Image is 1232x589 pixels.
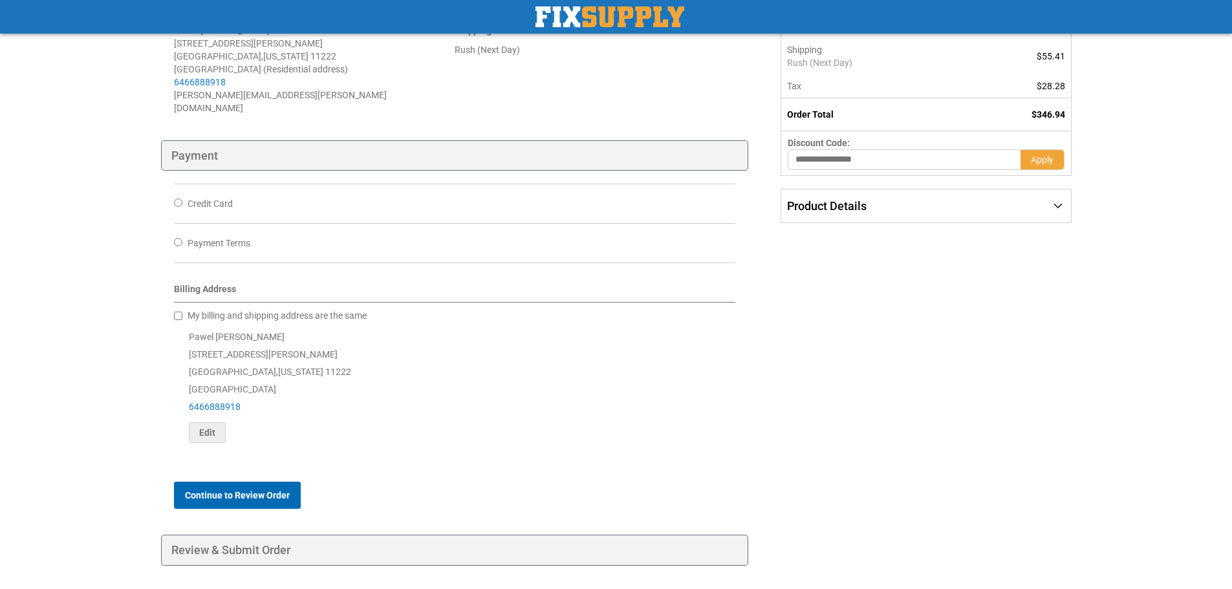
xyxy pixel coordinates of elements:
[1037,51,1065,61] span: $55.41
[174,482,301,509] button: Continue to Review Order
[174,77,226,87] a: 6466888918
[199,427,215,438] span: Edit
[174,90,387,113] span: [PERSON_NAME][EMAIL_ADDRESS][PERSON_NAME][DOMAIN_NAME]
[787,109,834,120] strong: Order Total
[787,56,956,69] span: Rush (Next Day)
[174,328,736,443] div: Pawel [PERSON_NAME] [STREET_ADDRESS][PERSON_NAME] [GEOGRAPHIC_DATA] , 11222 [GEOGRAPHIC_DATA]
[161,140,749,171] div: Payment
[1037,81,1065,91] span: $28.28
[263,51,308,61] span: [US_STATE]
[189,422,226,443] button: Edit
[787,199,867,213] span: Product Details
[189,402,241,412] a: 6466888918
[188,310,367,321] span: My billing and shipping address are the same
[535,6,684,27] img: Fix Industrial Supply
[788,138,850,148] span: Discount Code:
[535,6,684,27] a: store logo
[188,238,250,248] span: Payment Terms
[455,43,735,56] div: Rush (Next Day)
[278,367,323,377] span: [US_STATE]
[781,74,963,98] th: Tax
[1032,109,1065,120] span: $346.94
[174,24,455,114] address: Pawel [PERSON_NAME] [STREET_ADDRESS][PERSON_NAME] [GEOGRAPHIC_DATA] , 11222 [GEOGRAPHIC_DATA] (Re...
[787,45,822,55] span: Shipping
[455,25,528,36] strong: :
[161,535,749,566] div: Review & Submit Order
[1021,149,1064,170] button: Apply
[1031,155,1054,165] span: Apply
[455,25,525,36] span: Shipping Method
[174,283,736,303] div: Billing Address
[188,198,233,209] span: Credit Card
[185,490,290,500] span: Continue to Review Order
